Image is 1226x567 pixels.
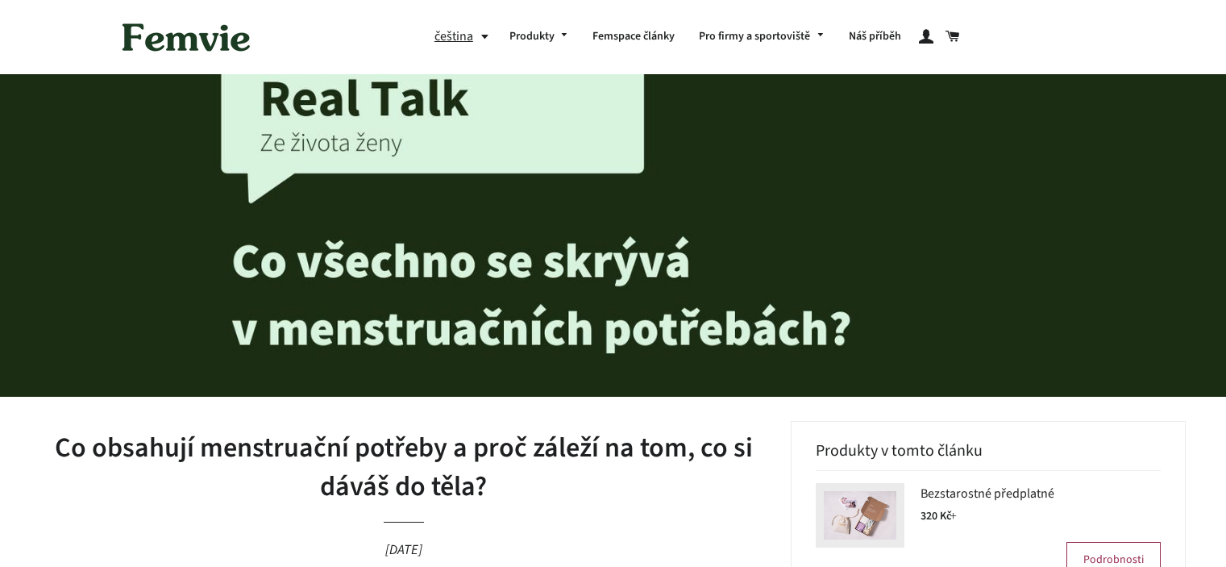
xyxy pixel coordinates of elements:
a: Femspace články [580,16,687,58]
time: [DATE] [385,540,422,560]
a: Bezstarostné předplatné 320 Kč [921,483,1161,527]
a: Pro firmy a sportoviště [687,16,837,58]
span: Bezstarostné předplatné [921,483,1054,504]
img: Femvie [114,12,259,62]
a: Náš příběh [837,16,913,58]
button: čeština [434,26,497,48]
h3: Produkty v tomto článku [816,442,1161,471]
a: Produkty [497,16,581,58]
span: 320 Kč [921,508,957,524]
h1: Co obsahují menstruační potřeby a proč záleží na tom, co si dáváš do těla? [40,429,767,506]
